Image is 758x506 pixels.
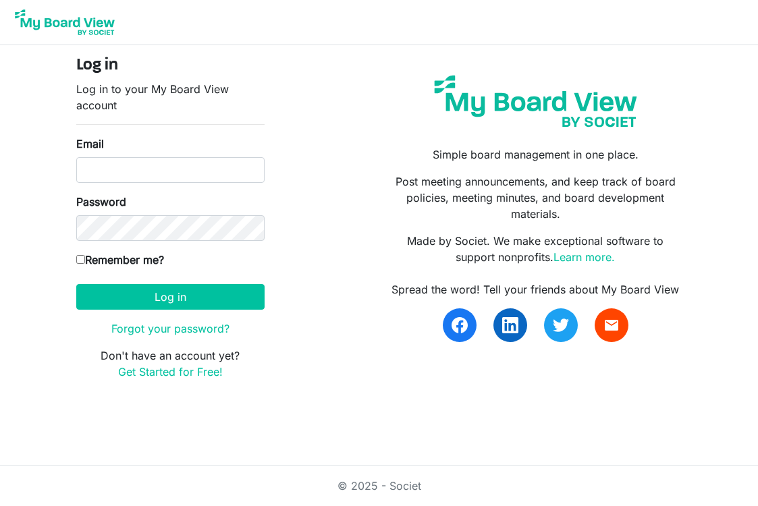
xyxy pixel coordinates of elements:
button: Log in [76,284,265,310]
span: email [603,317,620,333]
label: Password [76,194,126,210]
p: Post meeting announcements, and keep track of board policies, meeting minutes, and board developm... [389,173,682,222]
img: my-board-view-societ.svg [426,67,646,136]
a: Get Started for Free! [118,365,223,378]
a: Learn more. [553,250,615,264]
img: My Board View Logo [11,5,119,39]
p: Log in to your My Board View account [76,81,265,113]
img: linkedin.svg [502,317,518,333]
input: Remember me? [76,255,85,264]
img: twitter.svg [553,317,569,333]
a: © 2025 - Societ [337,479,421,493]
a: email [595,308,628,342]
a: Forgot your password? [111,322,229,335]
label: Remember me? [76,252,164,268]
p: Made by Societ. We make exceptional software to support nonprofits. [389,233,682,265]
div: Spread the word! Tell your friends about My Board View [389,281,682,298]
p: Don't have an account yet? [76,347,265,380]
img: facebook.svg [452,317,468,333]
label: Email [76,136,104,152]
p: Simple board management in one place. [389,146,682,163]
h4: Log in [76,56,265,76]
